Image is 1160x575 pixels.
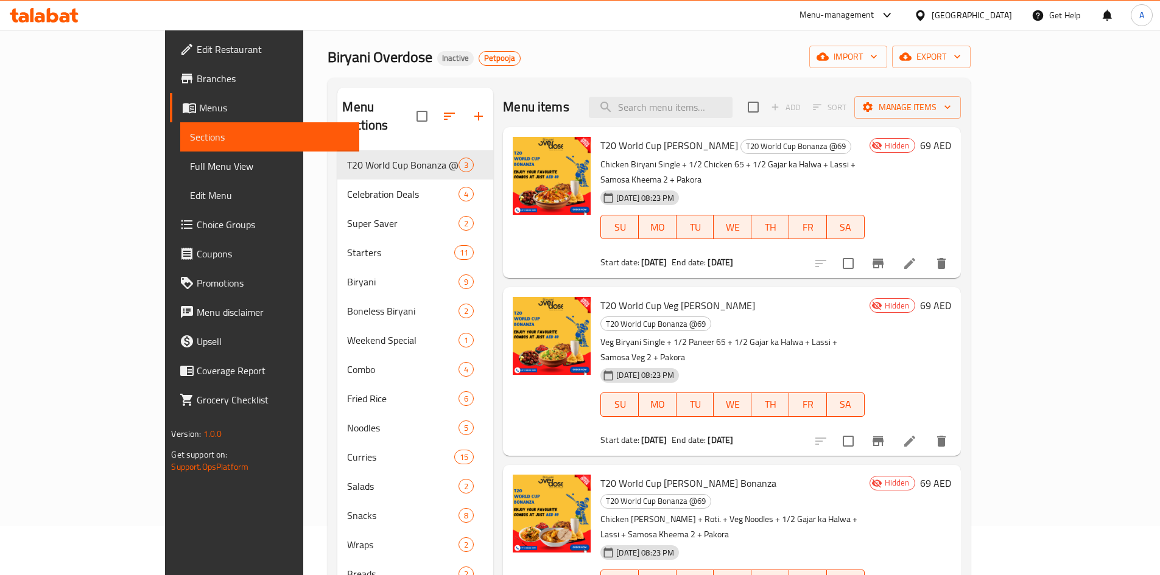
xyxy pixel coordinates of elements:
div: Wraps2 [337,530,493,559]
div: Combo4 [337,355,493,384]
div: items [459,274,474,289]
button: WE [714,392,751,417]
span: TH [756,396,784,413]
span: T20 World Cup [PERSON_NAME] [600,136,738,155]
button: TU [677,215,714,239]
span: T20 World Cup Bonanza @69 [601,494,711,508]
button: MO [639,215,677,239]
span: TU [681,396,709,413]
div: Inactive [437,51,474,66]
p: Chicken [PERSON_NAME] + Roti. + Veg Noodles + 1/2 Gajar ka Halwa + Lassi + Samosa Kheema 2 + Pakora [600,512,864,542]
div: Celebration Deals4 [337,179,493,209]
span: Full Menu View [190,159,349,173]
span: [DATE] 08:23 PM [611,192,679,204]
span: Start date: [600,254,639,270]
a: Full Menu View [180,152,359,181]
a: Menus [170,93,359,122]
a: Coverage Report [170,356,359,385]
span: Wraps [347,537,459,552]
a: Support.OpsPlatform [171,459,248,475]
div: items [459,420,474,435]
button: export [892,46,971,68]
span: End date: [672,432,706,448]
div: items [459,391,474,406]
h6: 69 AED [920,297,951,314]
span: Super Saver [347,216,459,231]
a: Edit menu item [902,434,917,448]
span: A [1139,9,1144,22]
div: items [459,304,474,318]
a: Menu disclaimer [170,298,359,327]
button: FR [789,215,827,239]
span: T20 World Cup [PERSON_NAME] Bonanza [600,474,776,492]
b: [DATE] [708,254,733,270]
button: SA [827,392,865,417]
button: SU [600,215,639,239]
span: Hidden [880,300,915,312]
span: 2 [459,218,473,229]
span: Upsell [197,334,349,349]
div: Snacks [347,508,459,523]
span: 15 [455,451,473,463]
div: Biryani [347,274,459,289]
span: Starters [347,245,454,260]
span: Salads [347,479,459,493]
span: Hidden [880,477,915,489]
span: Add item [766,98,805,117]
span: 4 [459,189,473,200]
span: End date: [672,254,706,270]
span: 2 [459,305,473,317]
button: FR [789,392,827,417]
p: Veg Biryani Single + 1/2 Paneer 65 + 1/2 Gajar ka Halwa + Lassi + Samosa Veg 2 + Pakora [600,335,864,365]
div: Noodles [347,420,459,435]
span: T20 World Cup Veg [PERSON_NAME] [600,296,755,315]
span: 9 [459,276,473,288]
a: Grocery Checklist [170,385,359,414]
span: Menu disclaimer [197,305,349,319]
span: T20 World Cup Bonanza @69 [347,158,459,172]
button: import [809,46,887,68]
h6: 69 AED [920,475,951,492]
a: Edit menu item [902,256,917,271]
span: Select all sections [409,103,435,129]
span: FR [794,218,822,236]
h2: Menu items [503,98,569,116]
div: Starters11 [337,238,493,267]
div: Noodles5 [337,413,493,442]
span: FR [794,396,822,413]
div: T20 World Cup Bonanza @69 [600,494,711,509]
a: Edit Menu [180,181,359,210]
span: Sections [190,130,349,144]
span: SA [832,218,860,236]
span: Coupons [197,246,349,261]
a: Promotions [170,268,359,298]
div: items [459,216,474,231]
div: items [459,187,474,201]
span: Choice Groups [197,217,349,232]
span: WE [719,218,747,236]
button: TH [751,215,789,239]
button: delete [927,249,956,278]
span: Weekend Special [347,333,459,347]
div: Fried Rice [347,391,459,406]
span: 2 [459,539,473,551]
span: Curries [347,450,454,464]
span: TU [681,218,709,236]
span: Branches [197,71,349,86]
span: Inactive [437,53,474,63]
span: SA [832,396,860,413]
div: Celebration Deals [347,187,459,201]
span: [DATE] 08:23 PM [611,547,679,559]
div: Boneless Biryani2 [337,296,493,326]
div: items [459,508,474,523]
h2: Menu sections [342,98,417,134]
button: SU [600,392,639,417]
span: Version: [171,426,201,442]
span: 1 [459,335,473,346]
span: Edit Restaurant [197,42,349,57]
span: SU [606,396,634,413]
span: TH [756,218,784,236]
div: Boneless Biryani [347,304,459,318]
input: search [589,97,733,118]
